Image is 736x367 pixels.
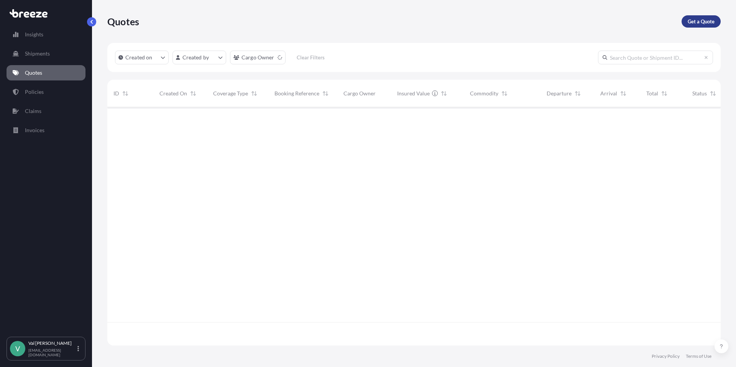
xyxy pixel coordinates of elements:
a: Terms of Use [686,353,711,359]
span: Booking Reference [274,90,319,97]
span: Arrival [600,90,617,97]
button: Sort [189,89,198,98]
p: Quotes [25,69,42,77]
p: [EMAIL_ADDRESS][DOMAIN_NAME] [28,348,76,357]
button: createdOn Filter options [115,51,169,64]
span: Status [692,90,707,97]
a: Privacy Policy [652,353,680,359]
span: V [15,345,20,352]
a: Insights [7,27,85,42]
p: Val [PERSON_NAME] [28,340,76,346]
span: Created On [159,90,187,97]
p: Insights [25,31,43,38]
span: Coverage Type [213,90,248,97]
button: Sort [619,89,628,98]
button: createdBy Filter options [172,51,226,64]
p: Claims [25,107,41,115]
button: cargoOwner Filter options [230,51,286,64]
button: Clear Filters [289,51,332,64]
a: Get a Quote [682,15,721,28]
span: Departure [547,90,572,97]
span: Commodity [470,90,498,97]
a: Claims [7,103,85,119]
p: Created on [125,54,153,61]
button: Sort [321,89,330,98]
p: Cargo Owner [242,54,274,61]
p: Invoices [25,126,44,134]
p: Quotes [107,15,139,28]
span: Insured Value [397,90,430,97]
a: Invoices [7,123,85,138]
a: Shipments [7,46,85,61]
button: Sort [660,89,669,98]
button: Sort [121,89,130,98]
span: Total [646,90,658,97]
span: Cargo Owner [343,90,376,97]
p: Shipments [25,50,50,57]
input: Search Quote or Shipment ID... [598,51,713,64]
a: Policies [7,84,85,100]
button: Sort [708,89,718,98]
button: Sort [500,89,509,98]
a: Quotes [7,65,85,80]
button: Sort [439,89,449,98]
p: Policies [25,88,44,96]
p: Created by [182,54,209,61]
button: Sort [250,89,259,98]
p: Get a Quote [688,18,715,25]
span: ID [113,90,119,97]
button: Sort [573,89,582,98]
p: Clear Filters [297,54,325,61]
